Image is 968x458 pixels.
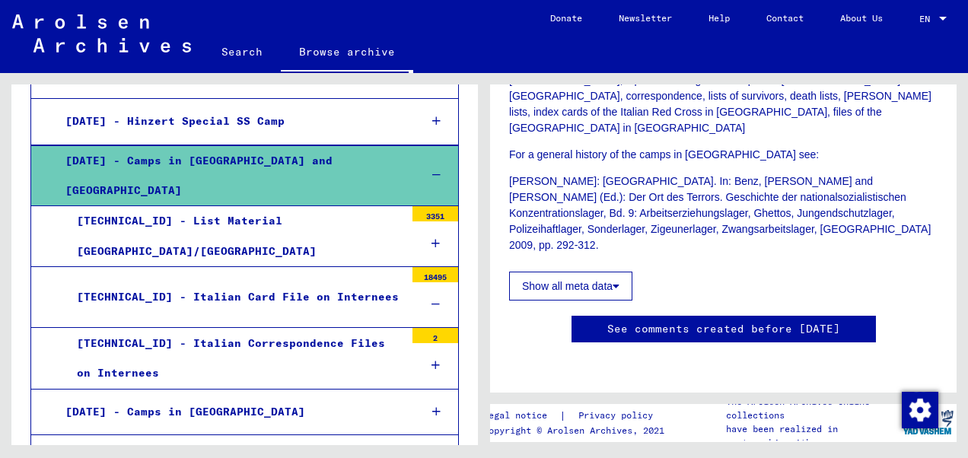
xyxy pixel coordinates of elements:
[412,328,458,343] div: 2
[900,403,957,441] img: yv_logo.png
[12,14,191,52] img: Arolsen_neg.svg
[509,272,632,301] button: Show all meta data
[566,408,671,424] a: Privacy policy
[65,329,405,388] div: [TECHNICAL_ID] - Italian Correspondence Files on Internees
[509,56,938,136] p: Prisoner lists from various concentration camps in [GEOGRAPHIC_DATA] and [GEOGRAPHIC_DATA], alpha...
[65,206,405,266] div: [TECHNICAL_ID] - List Material [GEOGRAPHIC_DATA]/[GEOGRAPHIC_DATA]
[203,33,281,70] a: Search
[483,408,671,424] div: |
[483,408,559,424] a: Legal notice
[65,282,405,312] div: [TECHNICAL_ID] - Italian Card File on Internees
[509,147,938,163] p: For a general history of the camps in [GEOGRAPHIC_DATA] see:
[54,146,407,205] div: [DATE] - Camps in [GEOGRAPHIC_DATA] and [GEOGRAPHIC_DATA]
[412,267,458,282] div: 18495
[509,173,938,253] p: [PERSON_NAME]: [GEOGRAPHIC_DATA]. In: Benz, [PERSON_NAME] and [PERSON_NAME] (Ed.): Der Ort des Te...
[54,107,407,136] div: [DATE] - Hinzert Special SS Camp
[902,392,938,428] img: Change consent
[919,14,936,24] span: EN
[54,397,407,427] div: [DATE] - Camps in [GEOGRAPHIC_DATA]
[726,422,898,450] p: have been realized in partnership with
[607,321,840,337] a: See comments created before [DATE]
[412,206,458,221] div: 3351
[281,33,413,73] a: Browse archive
[726,395,898,422] p: The Arolsen Archives online collections
[483,424,671,437] p: Copyright © Arolsen Archives, 2021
